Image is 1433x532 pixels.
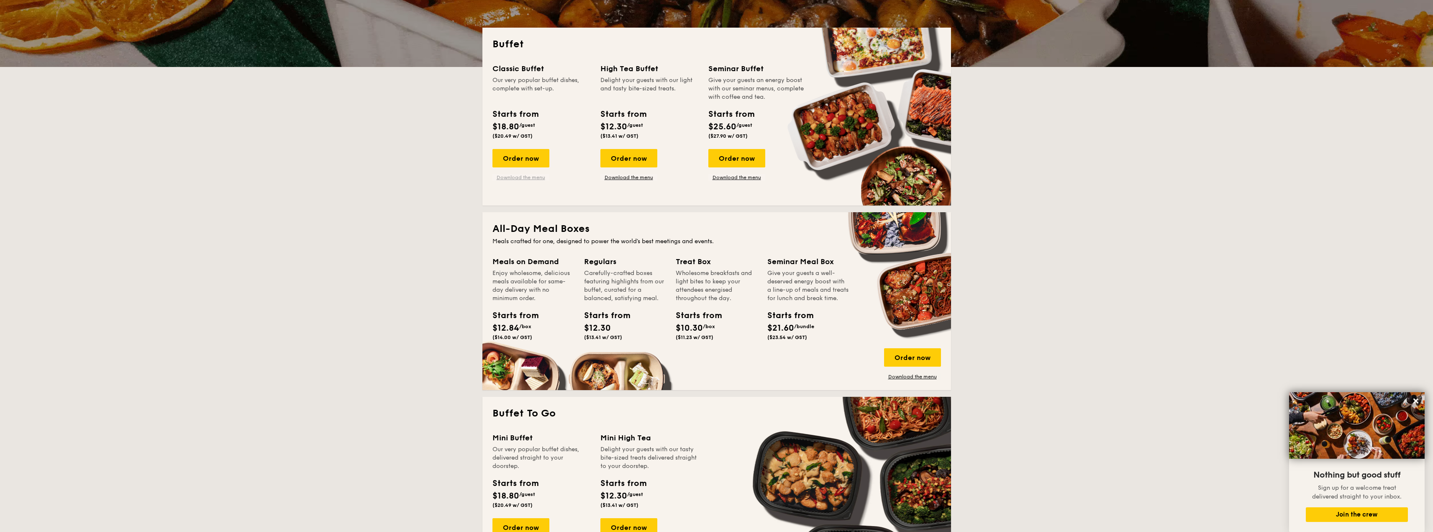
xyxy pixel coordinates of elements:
[708,149,765,167] div: Order now
[584,309,622,322] div: Starts from
[600,445,698,470] div: Delight your guests with our tasty bite-sized treats delivered straight to your doorstep.
[708,76,806,101] div: Give your guests an energy boost with our seminar menus, complete with coffee and tea.
[584,323,611,333] span: $12.30
[1312,484,1402,500] span: Sign up for a welcome treat delivered straight to your inbox.
[1306,507,1408,522] button: Join the crew
[492,38,941,51] h2: Buffet
[767,309,805,322] div: Starts from
[767,256,849,267] div: Seminar Meal Box
[708,174,765,181] a: Download the menu
[492,76,590,101] div: Our very popular buffet dishes, complete with set-up.
[1289,392,1425,459] img: DSC07876-Edit02-Large.jpeg
[794,324,814,329] span: /bundle
[600,63,698,75] div: High Tea Buffet
[492,133,533,139] span: ($20.49 w/ GST)
[584,334,622,340] span: ($13.41 w/ GST)
[708,133,748,139] span: ($27.90 w/ GST)
[676,334,713,340] span: ($11.23 w/ GST)
[492,63,590,75] div: Classic Buffet
[884,348,941,367] div: Order now
[676,256,757,267] div: Treat Box
[1313,470,1400,480] span: Nothing but good stuff
[492,122,519,132] span: $18.80
[492,323,519,333] span: $12.84
[584,269,666,303] div: Carefully-crafted boxes featuring highlights from our buffet, curated for a balanced, satisfying ...
[492,237,941,246] div: Meals crafted for one, designed to power the world's best meetings and events.
[492,149,549,167] div: Order now
[600,491,627,501] span: $12.30
[492,222,941,236] h2: All-Day Meal Boxes
[600,133,638,139] span: ($13.41 w/ GST)
[708,63,806,75] div: Seminar Buffet
[767,334,807,340] span: ($23.54 w/ GST)
[492,256,574,267] div: Meals on Demand
[703,324,715,329] span: /box
[708,122,736,132] span: $25.60
[676,309,713,322] div: Starts from
[492,108,538,121] div: Starts from
[600,174,657,181] a: Download the menu
[492,477,538,490] div: Starts from
[600,76,698,101] div: Delight your guests with our light and tasty bite-sized treats.
[627,491,643,497] span: /guest
[600,122,627,132] span: $12.30
[600,149,657,167] div: Order now
[492,334,532,340] span: ($14.00 w/ GST)
[884,373,941,380] a: Download the menu
[708,108,754,121] div: Starts from
[492,502,533,508] span: ($20.49 w/ GST)
[492,269,574,303] div: Enjoy wholesome, delicious meals available for same-day delivery with no minimum order.
[492,309,530,322] div: Starts from
[600,432,698,444] div: Mini High Tea
[492,491,519,501] span: $18.80
[600,477,646,490] div: Starts from
[492,432,590,444] div: Mini Buffet
[492,174,549,181] a: Download the menu
[519,122,535,128] span: /guest
[676,269,757,303] div: Wholesome breakfasts and light bites to keep your attendees energised throughout the day.
[627,122,643,128] span: /guest
[600,108,646,121] div: Starts from
[584,256,666,267] div: Regulars
[767,323,794,333] span: $21.60
[492,445,590,470] div: Our very popular buffet dishes, delivered straight to your doorstep.
[736,122,752,128] span: /guest
[767,269,849,303] div: Give your guests a well-deserved energy boost with a line-up of meals and treats for lunch and br...
[519,324,531,329] span: /box
[519,491,535,497] span: /guest
[1409,394,1423,408] button: Close
[600,502,638,508] span: ($13.41 w/ GST)
[492,407,941,420] h2: Buffet To Go
[676,323,703,333] span: $10.30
